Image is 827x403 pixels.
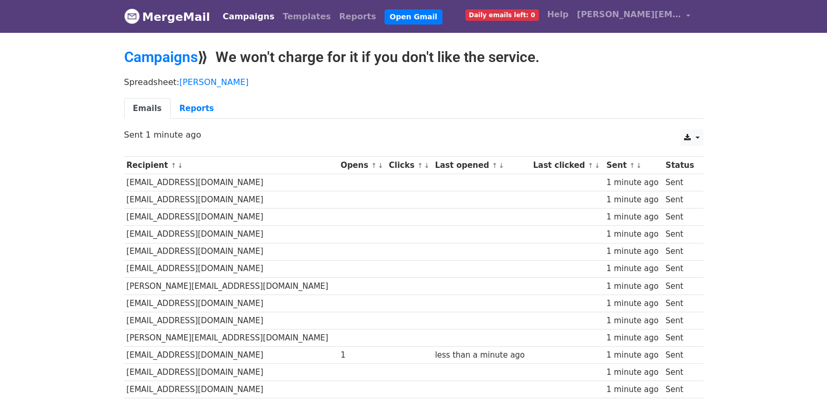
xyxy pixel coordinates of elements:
[573,4,695,29] a: [PERSON_NAME][EMAIL_ADDRESS][DOMAIN_NAME]
[663,226,698,243] td: Sent
[335,6,380,27] a: Reports
[124,381,338,398] td: [EMAIL_ADDRESS][DOMAIN_NAME]
[124,329,338,347] td: [PERSON_NAME][EMAIL_ADDRESS][DOMAIN_NAME]
[606,384,661,396] div: 1 minute ago
[663,277,698,295] td: Sent
[338,157,387,174] th: Opens
[663,260,698,277] td: Sent
[498,162,504,169] a: ↓
[171,98,223,119] a: Reports
[663,381,698,398] td: Sent
[663,157,698,174] th: Status
[606,315,661,327] div: 1 minute ago
[417,162,423,169] a: ↑
[606,211,661,223] div: 1 minute ago
[124,98,171,119] a: Emails
[606,349,661,361] div: 1 minute ago
[124,364,338,381] td: [EMAIL_ADDRESS][DOMAIN_NAME]
[124,243,338,260] td: [EMAIL_ADDRESS][DOMAIN_NAME]
[663,243,698,260] td: Sent
[124,48,198,66] a: Campaigns
[124,8,140,24] img: MergeMail logo
[461,4,543,25] a: Daily emails left: 0
[424,162,429,169] a: ↓
[636,162,642,169] a: ↓
[606,177,661,189] div: 1 minute ago
[124,209,338,226] td: [EMAIL_ADDRESS][DOMAIN_NAME]
[124,277,338,295] td: [PERSON_NAME][EMAIL_ADDRESS][DOMAIN_NAME]
[663,347,698,364] td: Sent
[606,194,661,206] div: 1 minute ago
[663,329,698,347] td: Sent
[171,162,176,169] a: ↑
[663,174,698,191] td: Sent
[606,263,661,275] div: 1 minute ago
[219,6,279,27] a: Campaigns
[663,209,698,226] td: Sent
[663,191,698,209] td: Sent
[124,129,703,140] p: Sent 1 minute ago
[385,9,442,25] a: Open Gmail
[371,162,377,169] a: ↑
[378,162,383,169] a: ↓
[435,349,529,361] div: less than a minute ago
[124,174,338,191] td: [EMAIL_ADDRESS][DOMAIN_NAME]
[606,228,661,240] div: 1 minute ago
[604,157,663,174] th: Sent
[606,332,661,344] div: 1 minute ago
[124,157,338,174] th: Recipient
[606,298,661,310] div: 1 minute ago
[124,295,338,312] td: [EMAIL_ADDRESS][DOMAIN_NAME]
[124,48,703,66] h2: ⟫ We won't charge for it if you don't like the service.
[663,295,698,312] td: Sent
[124,226,338,243] td: [EMAIL_ADDRESS][DOMAIN_NAME]
[341,349,384,361] div: 1
[124,312,338,329] td: [EMAIL_ADDRESS][DOMAIN_NAME]
[663,364,698,381] td: Sent
[387,157,433,174] th: Clicks
[629,162,635,169] a: ↑
[177,162,183,169] a: ↓
[124,260,338,277] td: [EMAIL_ADDRESS][DOMAIN_NAME]
[124,191,338,209] td: [EMAIL_ADDRESS][DOMAIN_NAME]
[588,162,594,169] a: ↑
[124,77,703,88] p: Spreadsheet:
[663,312,698,329] td: Sent
[606,367,661,378] div: 1 minute ago
[594,162,600,169] a: ↓
[531,157,604,174] th: Last clicked
[543,4,573,25] a: Help
[492,162,498,169] a: ↑
[279,6,335,27] a: Templates
[577,8,681,21] span: [PERSON_NAME][EMAIL_ADDRESS][DOMAIN_NAME]
[465,9,539,21] span: Daily emails left: 0
[606,246,661,258] div: 1 minute ago
[124,347,338,364] td: [EMAIL_ADDRESS][DOMAIN_NAME]
[606,280,661,292] div: 1 minute ago
[179,77,249,87] a: [PERSON_NAME]
[124,6,210,28] a: MergeMail
[433,157,531,174] th: Last opened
